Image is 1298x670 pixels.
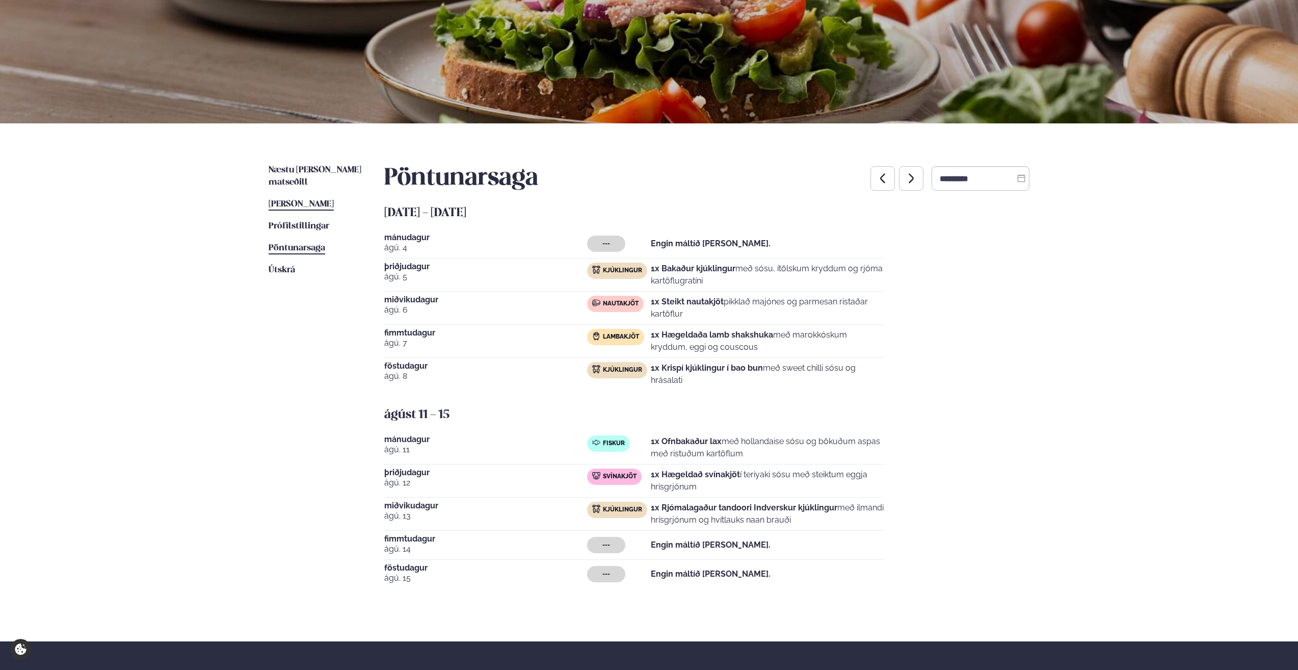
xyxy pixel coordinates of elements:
strong: 1x Bakaður kjúklingur [651,264,735,273]
span: mánudagur [384,234,587,242]
a: Pöntunarsaga [269,242,325,254]
p: með sósu, ítölskum kryddum og rjóma kartöflugratíni [651,263,884,287]
img: chicken.svg [592,266,600,274]
span: ágú. 6 [384,304,587,316]
span: Kjúklingur [603,366,642,374]
img: chicken.svg [592,365,600,373]
p: með sweet chilli sósu og hrásalati [651,362,884,386]
span: þriðjudagur [384,263,587,271]
p: með marokkóskum kryddum, eggi og couscous [651,329,884,353]
a: Útskrá [269,264,295,276]
span: ágú. 4 [384,242,587,254]
span: Fiskur [603,440,625,448]
strong: 1x Ofnbakaður lax [651,436,722,446]
span: mánudagur [384,435,587,444]
span: Pöntunarsaga [269,244,325,252]
span: fimmtudagur [384,329,587,337]
span: Nautakjöt [603,300,639,308]
span: Næstu [PERSON_NAME] matseðill [269,166,361,187]
span: ágú. 8 [384,370,587,382]
span: --- [602,570,610,578]
strong: Engin máltíð [PERSON_NAME]. [651,239,771,248]
h2: Pöntunarsaga [384,164,538,193]
h5: [DATE] - [DATE] [384,205,1029,221]
span: Kjúklingur [603,267,642,275]
span: ágú. 12 [384,477,587,489]
span: Svínakjöt [603,473,637,481]
span: ágú. 14 [384,543,587,555]
p: með ilmandi hrísgrjónum og hvítlauks naan brauði [651,502,884,526]
strong: 1x Hægeldaða lamb shakshuka [651,330,773,340]
span: miðvikudagur [384,502,587,510]
img: fish.svg [592,439,600,447]
strong: 1x Krispí kjúklingur í bao bun [651,363,763,373]
h5: ágúst 11 - 15 [384,407,1029,423]
p: pikklað majónes og parmesan ristaðar kartöflur [651,296,884,320]
span: Útskrá [269,266,295,274]
a: Prófílstillingar [269,220,329,233]
span: ágú. 13 [384,510,587,522]
span: ágú. 5 [384,271,587,283]
span: --- [602,541,610,549]
span: miðvikudagur [384,296,587,304]
strong: 1x Steikt nautakjöt [651,297,724,306]
a: [PERSON_NAME] [269,198,334,211]
span: Kjúklingur [603,506,642,514]
img: beef.svg [592,299,600,307]
span: Prófílstillingar [269,222,329,230]
a: Cookie settings [10,639,31,660]
img: pork.svg [592,472,600,480]
span: Lambakjöt [603,333,639,341]
img: Lamb.svg [592,332,600,340]
a: Næstu [PERSON_NAME] matseðill [269,164,364,189]
strong: 1x Rjómalagaður tandoori Indverskur kjúklingur [651,503,837,512]
span: ágú. 7 [384,337,587,349]
span: --- [602,240,610,248]
span: föstudagur [384,362,587,370]
strong: 1x Hægeldað svínakjöt [651,470,740,479]
p: með hollandaise sósu og bökuðum aspas með ristuðum kartöflum [651,435,884,460]
p: í teriyaki sósu með steiktum eggja hrísgrjónum [651,469,884,493]
span: fimmtudagur [384,535,587,543]
span: [PERSON_NAME] [269,200,334,209]
strong: Engin máltíð [PERSON_NAME]. [651,569,771,579]
span: ágú. 15 [384,572,587,584]
span: ágú. 11 [384,444,587,456]
span: föstudagur [384,564,587,572]
img: chicken.svg [592,505,600,513]
strong: Engin máltíð [PERSON_NAME]. [651,540,771,550]
span: þriðjudagur [384,469,587,477]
